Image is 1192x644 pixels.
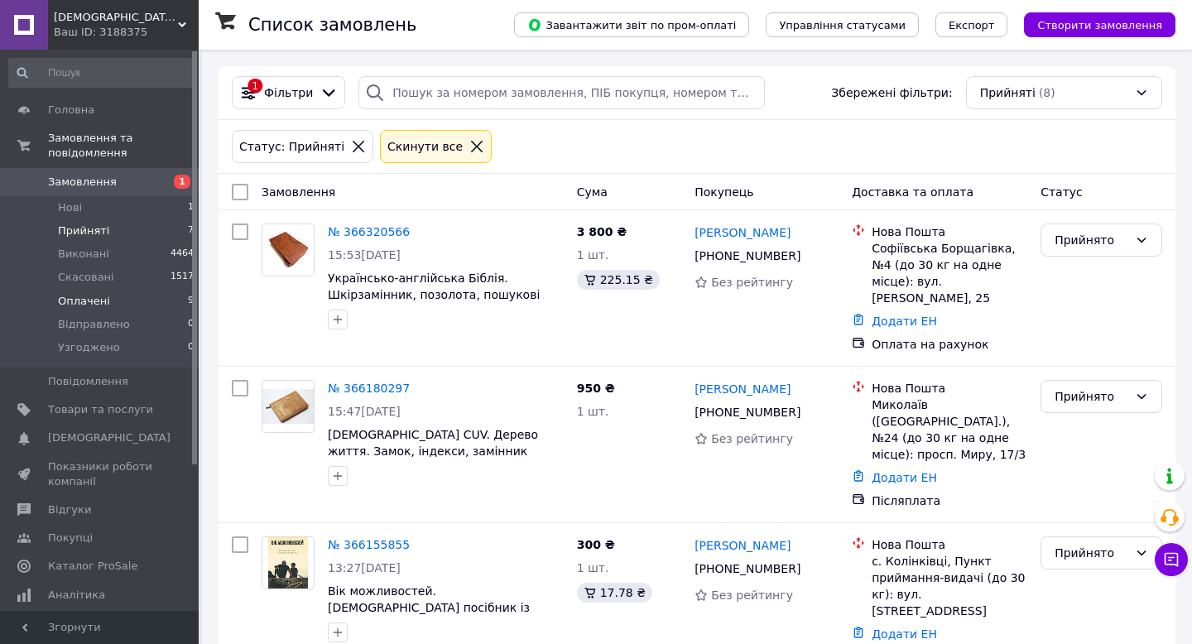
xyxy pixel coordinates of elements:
[872,627,937,641] a: Додати ЕН
[949,19,995,31] span: Експорт
[264,84,313,101] span: Фільтри
[577,405,609,418] span: 1 шт.
[980,84,1036,101] span: Прийняті
[262,231,314,270] img: Фото товару
[48,103,94,118] span: Головна
[262,536,315,589] a: Фото товару
[872,380,1027,396] div: Нова Пошта
[48,531,93,545] span: Покупці
[48,374,128,389] span: Повідомлення
[358,76,765,109] input: Пошук за номером замовлення, ПІБ покупця, номером телефону, Email, номером накладної
[1055,231,1128,249] div: Прийнято
[328,584,553,631] a: Вік можливостей. [DEMOGRAPHIC_DATA] посібник із виховання підлітків. [PERSON_NAME]
[872,315,937,328] a: Додати ЕН
[1039,86,1055,99] span: (8)
[54,10,178,25] span: Біблія для тебе
[577,583,652,603] div: 17.78 ₴
[328,561,401,574] span: 13:27[DATE]
[384,137,466,156] div: Cкинути все
[691,244,804,267] div: [PHONE_NUMBER]
[831,84,952,101] span: Збережені фільтри:
[48,459,153,489] span: Показники роботи компанії
[48,175,117,190] span: Замовлення
[58,340,120,355] span: Узгоджено
[54,25,199,40] div: Ваш ID: 3188375
[577,248,609,262] span: 1 шт.
[695,537,791,554] a: [PERSON_NAME]
[48,402,153,417] span: Товари та послуги
[577,538,615,551] span: 300 ₴
[577,225,627,238] span: 3 800 ₴
[188,294,194,309] span: 9
[577,270,660,290] div: 225.15 ₴
[577,185,608,199] span: Cума
[48,559,137,574] span: Каталог ProSale
[1155,543,1188,576] button: Чат з покупцем
[691,557,804,580] div: [PHONE_NUMBER]
[852,185,973,199] span: Доставка та оплата
[328,428,538,474] a: [DEMOGRAPHIC_DATA] CUV. Дерево життя. Замок, індекси, замінник шкіри 15,5х22 см
[268,537,308,589] img: Фото товару
[58,317,130,332] span: Відправлено
[695,185,753,199] span: Покупець
[711,589,793,602] span: Без рейтингу
[262,389,314,424] img: Фото товару
[248,15,416,35] h1: Список замовлень
[58,270,114,285] span: Скасовані
[328,382,410,395] a: № 366180297
[577,382,615,395] span: 950 ₴
[171,270,194,285] span: 1517
[691,401,804,424] div: [PHONE_NUMBER]
[577,561,609,574] span: 1 шт.
[328,225,410,238] a: № 366320566
[872,536,1027,553] div: Нова Пошта
[872,493,1027,509] div: Післяплата
[872,223,1027,240] div: Нова Пошта
[328,538,410,551] a: № 366155855
[935,12,1008,37] button: Експорт
[188,317,194,332] span: 0
[58,223,109,238] span: Прийняті
[1037,19,1162,31] span: Створити замовлення
[695,224,791,241] a: [PERSON_NAME]
[262,223,315,276] a: Фото товару
[779,19,906,31] span: Управління статусами
[188,200,194,215] span: 1
[711,276,793,289] span: Без рейтингу
[174,175,190,189] span: 1
[766,12,919,37] button: Управління статусами
[188,340,194,355] span: 0
[1024,12,1175,37] button: Створити замовлення
[188,223,194,238] span: 7
[328,248,401,262] span: 15:53[DATE]
[58,247,109,262] span: Виконані
[1055,387,1128,406] div: Прийнято
[171,247,194,262] span: 4464
[328,272,540,318] a: Українсько-англійська Біблія. Шкірзамінник, позолота, пошукові індекси, замок, коричнева
[48,131,199,161] span: Замовлення та повідомлення
[1007,17,1175,31] a: Створити замовлення
[711,432,793,445] span: Без рейтингу
[872,396,1027,463] div: Миколаїв ([GEOGRAPHIC_DATA].), №24 (до 30 кг на одне місце): просп. Миру, 17/3
[48,430,171,445] span: [DEMOGRAPHIC_DATA]
[48,588,105,603] span: Аналітика
[58,200,82,215] span: Нові
[48,502,91,517] span: Відгуки
[527,17,736,32] span: Завантажити звіт по пром-оплаті
[8,58,195,88] input: Пошук
[695,381,791,397] a: [PERSON_NAME]
[58,294,110,309] span: Оплачені
[872,471,937,484] a: Додати ЕН
[872,553,1027,619] div: с. Колінківці, Пункт приймання-видачі (до 30 кг): вул. [STREET_ADDRESS]
[236,137,348,156] div: Статус: Прийняті
[872,240,1027,306] div: Софіївська Борщагівка, №4 (до 30 кг на одне місце): вул. [PERSON_NAME], 25
[262,185,335,199] span: Замовлення
[872,336,1027,353] div: Оплата на рахунок
[1055,544,1128,562] div: Прийнято
[262,380,315,433] a: Фото товару
[1041,185,1083,199] span: Статус
[328,405,401,418] span: 15:47[DATE]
